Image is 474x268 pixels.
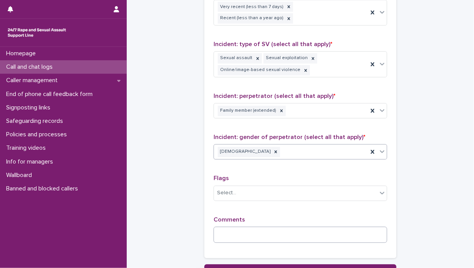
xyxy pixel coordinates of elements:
[3,50,42,57] p: Homepage
[3,117,69,125] p: Safeguarding records
[214,41,332,48] span: Incident: type of SV (select all that apply)
[217,189,236,197] div: Select...
[3,185,84,192] p: Banned and blocked callers
[218,147,272,157] div: [DEMOGRAPHIC_DATA]
[3,77,64,84] p: Caller management
[218,106,277,116] div: Family member (extended)
[3,104,56,111] p: Signposting links
[6,25,68,40] img: rhQMoQhaT3yELyF149Cw
[218,13,285,24] div: Recent (less than a year ago)
[3,144,52,152] p: Training videos
[3,91,99,98] p: End of phone call feedback form
[3,63,59,71] p: Call and chat logs
[214,134,365,141] span: Incident: gender of perpetrator (select all that apply)
[214,93,335,99] span: Incident: perpetrator (select all that apply)
[218,65,302,76] div: Online/image-based sexual violence
[218,53,254,64] div: Sexual assault
[214,217,245,223] span: Comments
[218,2,285,12] div: Very recent (less than 7 days)
[214,175,229,182] span: Flags
[264,53,309,64] div: Sexual exploitation
[3,131,73,138] p: Policies and processes
[3,158,59,165] p: Info for managers
[3,172,38,179] p: Wallboard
